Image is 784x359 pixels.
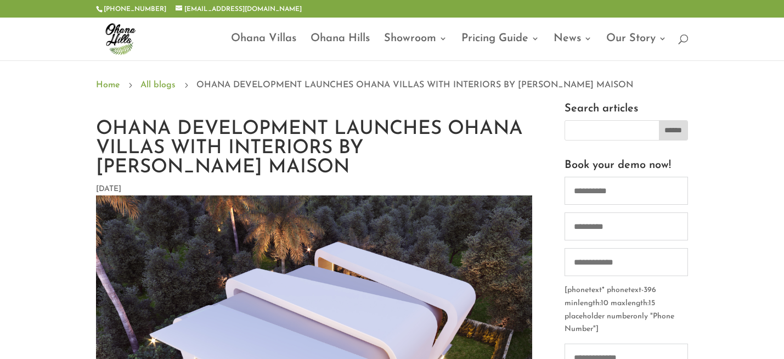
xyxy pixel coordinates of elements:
span: 5 [125,80,135,90]
a: [EMAIL_ADDRESS][DOMAIN_NAME] [176,6,302,13]
a: Home [96,78,120,92]
a: News [554,35,592,60]
a: Showroom [384,35,447,60]
p: [phonetext* phonetext-396 minlength:10 maxlength:15 placeholder numberonly "Phone Number"] [565,284,688,344]
img: ohana-hills [98,16,142,60]
a: [PHONE_NUMBER] [104,6,166,13]
span: OHANA DEVELOPMENT LAUNCHES OHANA VILLAS WITH INTERIORS BY [PERSON_NAME] MAISON [196,78,633,92]
a: Ohana Villas [231,35,296,60]
span: 5 [181,80,191,90]
a: Ohana Hills [311,35,370,60]
h3: Search articles [565,103,688,120]
span: [DATE] [96,185,121,193]
a: Our Story [606,35,667,60]
h3: Book your demo now! [565,160,688,176]
a: Pricing Guide [461,35,539,60]
a: All blogs [140,78,176,92]
h1: OHANA DEVELOPMENT LAUNCHES OHANA VILLAS WITH INTERIORS BY [PERSON_NAME] MAISON [96,120,532,183]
